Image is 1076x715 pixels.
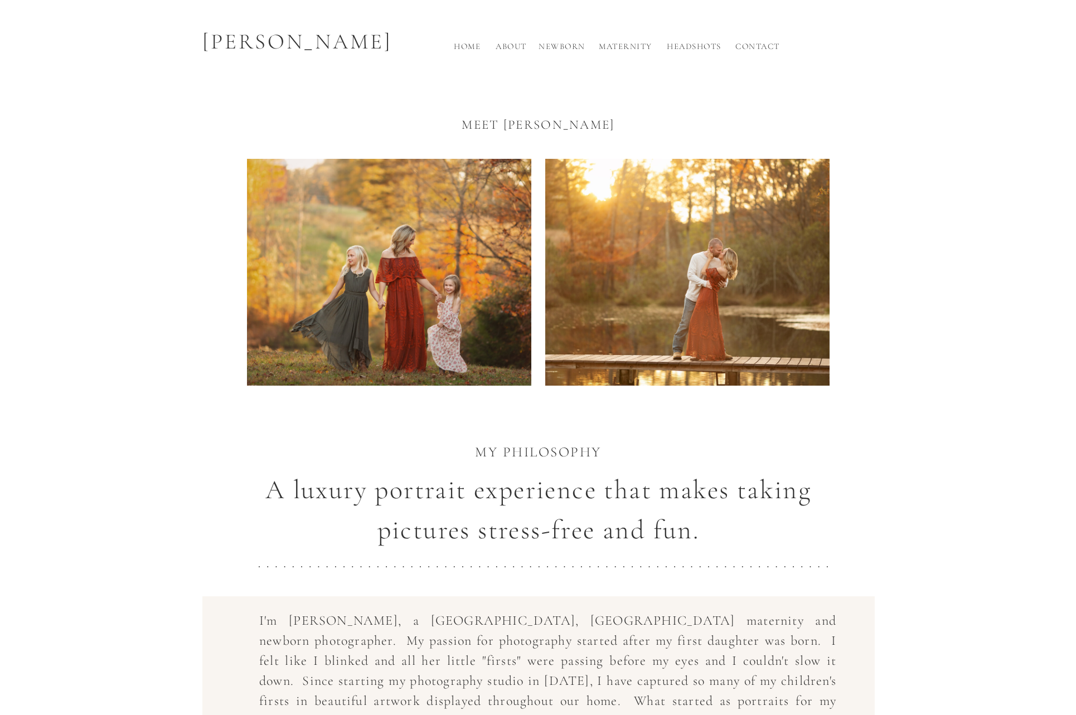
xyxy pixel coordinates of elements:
[449,40,485,59] a: Home
[595,40,656,59] a: Maternity
[335,442,742,497] p: My Philosophy
[448,115,628,137] h1: Meet [PERSON_NAME]
[537,40,587,59] a: Newborn
[733,40,783,59] a: Contact
[493,40,530,59] a: About
[663,40,725,59] a: Headshots
[192,26,403,59] p: [PERSON_NAME]
[249,470,828,551] p: A luxury portrait experience that makes taking pictures stress-free and fun.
